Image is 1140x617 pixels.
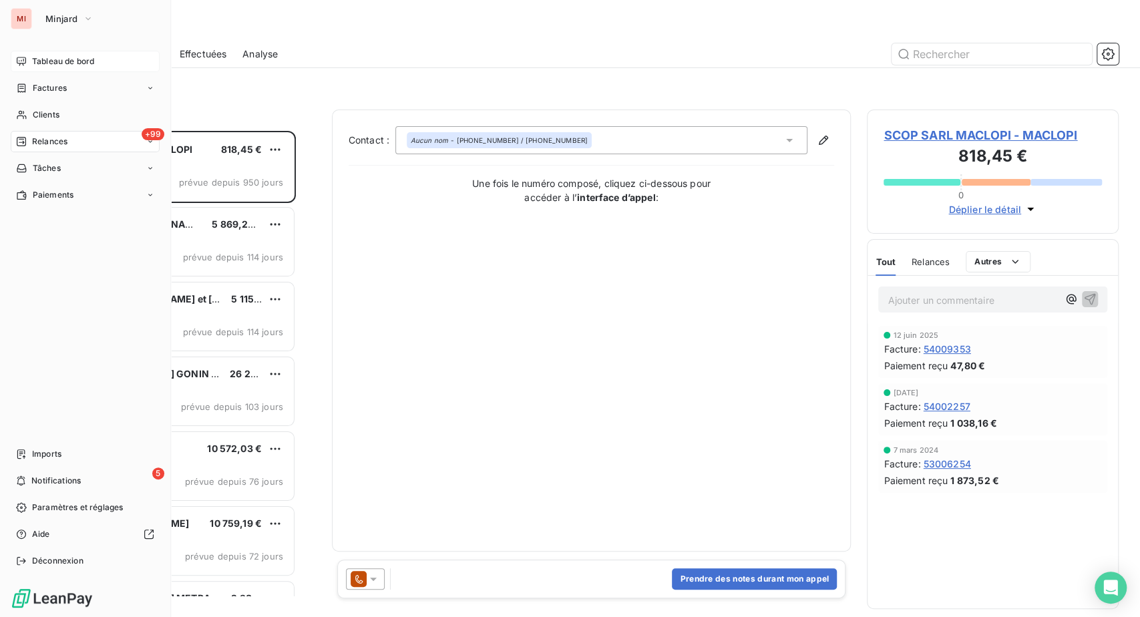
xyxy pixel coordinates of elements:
div: - [PHONE_NUMBER] / [PHONE_NUMBER] [411,136,588,145]
a: Imports [11,443,160,465]
a: Tableau de bord [11,51,160,72]
span: Déplier le détail [948,202,1021,216]
span: Paiements [33,189,73,201]
span: Aide [32,528,50,540]
span: Tableau de bord [32,55,94,67]
span: Paramètres et réglages [32,501,123,513]
span: Paiement reçu [884,473,948,487]
span: Relances [32,136,67,148]
span: Clients [33,109,59,121]
span: 12 juin 2025 [893,331,938,339]
span: Paiement reçu [884,359,948,373]
span: +99 [142,128,164,140]
div: Open Intercom Messenger [1095,572,1127,604]
h3: 818,45 € [884,144,1102,171]
span: SAS [PERSON_NAME] et [PERSON_NAME] [94,293,289,304]
span: Facture : [884,342,920,356]
button: Déplier le détail [944,202,1041,217]
span: [PERSON_NAME] GONIN ([GEOGRAPHIC_DATA]) [94,368,317,379]
img: Logo LeanPay [11,588,93,609]
span: Déconnexion [32,555,83,567]
a: Factures [11,77,160,99]
span: SCOP SARL MACLOPI - MACLOPI [884,126,1102,144]
span: 818,45 € [221,144,262,155]
span: prévue depuis 72 jours [185,551,283,562]
button: Prendre des notes durant mon appel [672,568,837,590]
span: Minjard [45,13,77,24]
span: prévue depuis 114 jours [183,327,283,337]
span: prévue depuis 950 jours [179,177,283,188]
span: [DATE] [893,389,918,397]
span: Tout [876,256,896,267]
span: 5 [152,467,164,479]
em: Aucun nom [411,136,448,145]
a: Paramètres et réglages [11,497,160,518]
span: 54009353 [923,342,970,356]
a: +99Relances [11,131,160,152]
span: 0 [958,190,964,200]
span: Imports [32,448,61,460]
span: Analyse [242,47,278,61]
span: 47,80 € [950,359,985,373]
strong: interface d’appel [577,192,656,203]
span: Relances [912,256,950,267]
a: Tâches [11,158,160,179]
span: [PERSON_NAME] METRAT [PERSON_NAME] [94,592,298,604]
label: Contact : [349,134,395,147]
span: 10 572,03 € [207,443,262,454]
input: Rechercher [892,43,1092,65]
span: Facture : [884,399,920,413]
span: 2 981,86 € [231,592,280,604]
div: MI [11,8,32,29]
span: 1 038,16 € [950,416,997,430]
span: prévue depuis 114 jours [183,252,283,262]
span: Paiement reçu [884,416,948,430]
a: Clients [11,104,160,126]
button: Autres [966,251,1030,272]
span: Tâches [33,162,61,174]
span: 1 873,52 € [950,473,999,487]
span: 54002257 [923,399,970,413]
span: 7 mars 2024 [893,446,938,454]
a: Paiements [11,184,160,206]
span: 5 115,08 € [231,293,278,304]
span: Facture : [884,457,920,471]
span: Notifications [31,475,81,487]
p: Une fois le numéro composé, cliquez ci-dessous pour accéder à l’ : [458,176,725,204]
span: 53006254 [923,457,970,471]
span: Effectuées [180,47,227,61]
span: prévue depuis 103 jours [181,401,283,412]
span: Factures [33,82,67,94]
span: 26 255,42 € [230,368,287,379]
span: 10 759,19 € [210,518,262,529]
a: Aide [11,524,160,545]
span: prévue depuis 76 jours [185,476,283,487]
div: grid [64,131,296,596]
span: 5 869,20 € [212,218,263,230]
